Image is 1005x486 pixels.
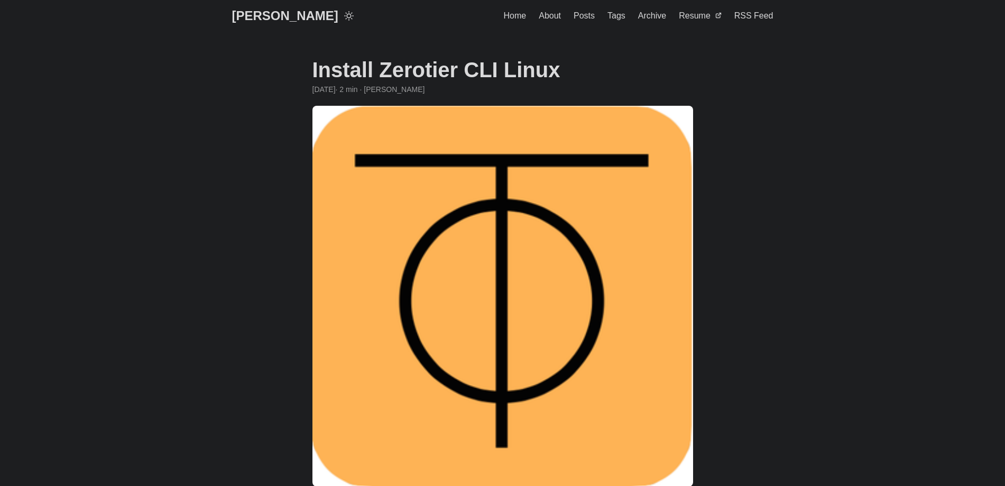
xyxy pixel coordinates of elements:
[312,57,693,82] h1: Install Zerotier CLI Linux
[679,11,711,20] span: Resume
[539,11,561,20] span: About
[607,11,625,20] span: Tags
[734,11,773,20] span: RSS Feed
[312,84,693,95] div: · 2 min · [PERSON_NAME]
[638,11,666,20] span: Archive
[312,84,336,95] span: 2020-10-26 00:00:00 +0000 UTC
[574,11,595,20] span: Posts
[504,11,527,20] span: Home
